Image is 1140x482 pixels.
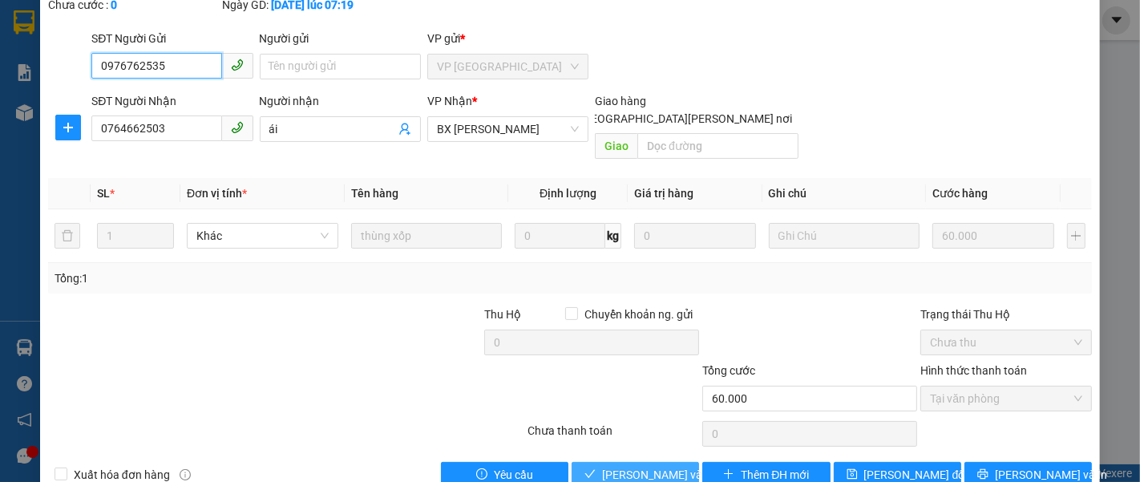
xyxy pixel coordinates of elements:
[427,95,472,107] span: VP Nhận
[260,92,421,110] div: Người nhận
[930,387,1082,411] span: Tại văn phòng
[484,308,521,321] span: Thu Hộ
[476,468,487,481] span: exclamation-circle
[595,95,646,107] span: Giao hàng
[634,187,693,200] span: Giá trị hàng
[55,269,441,287] div: Tổng: 1
[351,223,503,249] input: VD: Bàn, Ghế
[634,223,755,249] input: 0
[595,133,637,159] span: Giao
[584,468,596,481] span: check
[920,364,1027,377] label: Hình thức thanh toán
[437,117,579,141] span: BX PHÚ YÊN
[55,115,81,140] button: plus
[231,121,244,134] span: phone
[723,468,734,481] span: plus
[932,187,988,200] span: Cước hàng
[187,187,247,200] span: Đơn vị tính
[573,110,798,128] span: [GEOGRAPHIC_DATA][PERSON_NAME] nơi
[91,30,253,47] div: SĐT Người Gửi
[196,224,329,248] span: Khác
[847,468,858,481] span: save
[427,30,588,47] div: VP gửi
[605,223,621,249] span: kg
[398,123,411,136] span: user-add
[91,92,253,110] div: SĐT Người Nhận
[260,30,421,47] div: Người gửi
[762,178,927,209] th: Ghi chú
[702,364,755,377] span: Tổng cước
[527,422,701,450] div: Chưa thanh toán
[1067,223,1086,249] button: plus
[55,223,80,249] button: delete
[540,187,596,200] span: Định lượng
[180,469,191,480] span: info-circle
[56,121,80,134] span: plus
[932,223,1053,249] input: 0
[97,187,110,200] span: SL
[977,468,988,481] span: printer
[637,133,798,159] input: Dọc đường
[769,223,920,249] input: Ghi Chú
[437,55,579,79] span: VP ĐẮK LẮK
[231,59,244,71] span: phone
[920,306,1092,323] div: Trạng thái Thu Hộ
[351,187,398,200] span: Tên hàng
[930,330,1082,354] span: Chưa thu
[578,306,699,323] span: Chuyển khoản ng. gửi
